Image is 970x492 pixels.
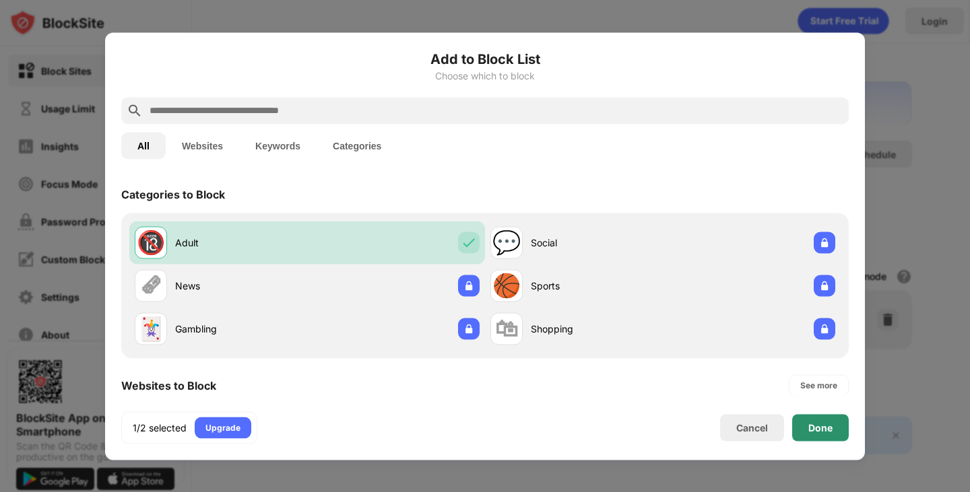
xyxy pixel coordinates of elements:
div: Done [808,422,833,433]
div: Social [531,236,663,250]
div: Choose which to block [121,70,849,81]
div: Sports [531,279,663,293]
div: 🛍 [495,315,518,343]
h6: Add to Block List [121,48,849,69]
div: Upgrade [205,421,240,434]
div: Gambling [175,322,307,336]
div: Shopping [531,322,663,336]
div: Cancel [736,422,768,433]
div: Websites to Block [121,378,216,392]
button: All [121,132,166,159]
img: search.svg [127,102,143,118]
div: Categories to Block [121,187,225,201]
div: 1/2 selected [133,421,187,434]
div: 💬 [492,229,521,256]
button: Keywords [239,132,317,159]
div: 🏀 [492,272,521,300]
div: 🃏 [137,315,165,343]
div: 🔞 [137,229,165,256]
button: Websites [166,132,239,159]
div: News [175,279,307,293]
button: Categories [317,132,397,159]
div: See more [800,378,837,392]
div: 🗞 [139,272,162,300]
div: Adult [175,236,307,250]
